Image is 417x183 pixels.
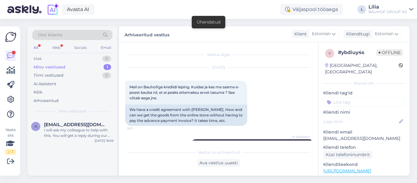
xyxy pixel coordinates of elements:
span: A [34,124,37,129]
div: Kliendi info [323,81,405,86]
div: Socials [73,44,88,52]
div: Vaata siia [5,127,16,155]
div: [DATE] 16:09 [95,138,114,143]
span: Vestlus on arhiveeritud [198,150,240,155]
p: Klienditeekond [323,161,405,168]
div: Uus [34,56,41,62]
p: Kliendi nimi [323,109,405,115]
div: # ybdiuy4s [338,49,376,56]
div: Arhiveeritud [34,98,59,104]
p: Kliendi telefon [323,144,405,151]
img: explore-ai [46,3,59,16]
div: Ava vestlus uuesti [197,159,240,167]
div: Tiimi vestlused [34,72,63,79]
p: [EMAIL_ADDRESS][DOMAIN_NAME] [323,135,405,142]
div: Klienditugi [344,31,370,37]
div: 1 [103,64,111,70]
div: Ühendatud [197,19,220,25]
span: 16:11 [127,126,150,131]
input: Lisa nimi [324,118,398,125]
a: [URL][DOMAIN_NAME] [323,168,371,174]
span: Minu vestlused [59,108,86,114]
div: 2 / 3 [5,149,16,155]
div: Email [100,44,112,52]
label: Arhiveeritud vestlus [125,30,169,38]
div: Vestlus algas [125,52,312,57]
div: [DATE] [125,65,312,70]
div: Väljaspool tööaega [280,4,343,15]
span: Alina.lanman@gmail.com [44,122,107,127]
div: Web [51,44,62,52]
img: Askly Logo [5,31,16,43]
span: Otsi kliente [38,32,62,38]
div: Kõik [34,89,42,95]
span: y [328,51,331,56]
div: [GEOGRAPHIC_DATA], [GEOGRAPHIC_DATA] [325,62,399,75]
div: Minu vestlused [34,64,65,70]
div: BAUHOF GROUP AS [368,9,407,14]
span: Estonian [375,31,393,37]
p: Kliendi tag'id [323,90,405,96]
div: 0 [102,56,111,62]
div: L [357,5,366,14]
div: 0 [102,72,111,79]
input: Lisa tag [323,97,405,107]
div: Küsi telefoninumbrit [323,151,372,159]
span: Estonian [312,31,331,37]
a: LiliaBAUHOF GROUP AS [368,5,413,14]
span: Offline [376,49,403,56]
div: I will ask my colleague to help with this. You will get a reply during our working hours. [44,127,114,138]
span: AI Assistent [287,134,310,139]
div: AI Assistent [34,81,56,87]
div: All [32,44,39,52]
span: Meil on Bauhofiga krediidi leping. Kuidas ja kas me saame e-poest kauba nii, et ei peaks ettemaks... [129,85,239,100]
p: Kliendi email [323,129,405,135]
div: We have a credit agreement with [PERSON_NAME]. How and can we get the goods from the online store... [125,104,247,126]
div: Lilia [368,5,407,9]
a: Avasta AI [62,4,94,15]
div: Klient [292,31,307,37]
